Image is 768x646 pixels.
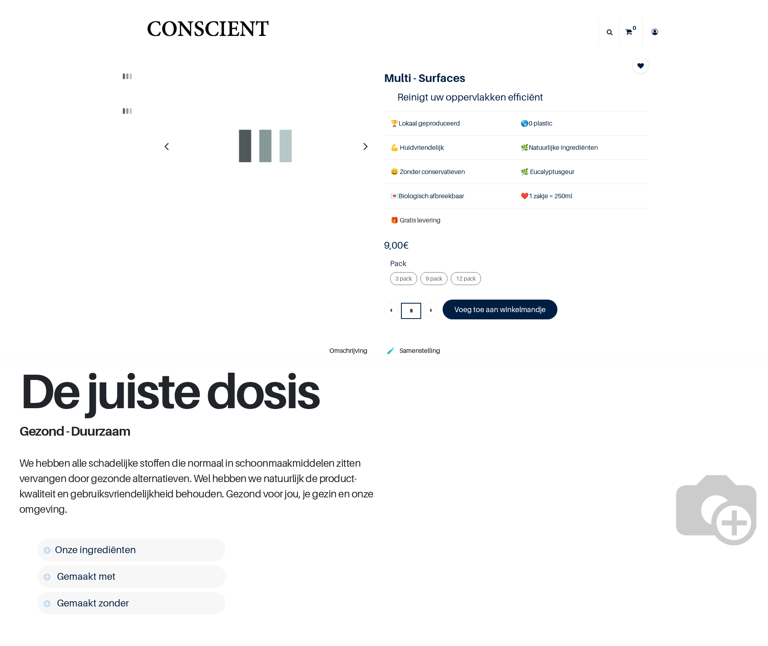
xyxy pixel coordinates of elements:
span: 9 pack [426,275,442,282]
span: 😄 Zonder conservatieven [390,168,465,176]
td: 0 plastic [514,111,649,135]
span: Samenstelling [399,346,440,354]
h1: De juiste dosis [19,367,378,425]
h5: We hebben alle schadelijke stoffen die normaal in schoonmaakmiddelen zitten vervangen door gezond... [19,455,378,517]
img: Product image [176,57,354,235]
strong: Pack [390,258,649,272]
span: 💌 [390,192,399,200]
a: Verwijder een [384,303,399,317]
span: 🌎 [521,119,529,127]
td: Lokaal geproduceerd [384,111,514,135]
img: Conscient.nl [146,16,270,48]
span: 🌿 [521,143,529,151]
span: 3 pack [395,275,412,282]
img: CONSCIENT%20(31).png [665,456,768,559]
button: Add to wishlist [633,57,649,73]
td: Natuurlijke ingrediënten [514,135,649,159]
a: 0 [620,18,642,46]
h1: Gezond - Duurzaam [19,424,378,437]
span: 🏆 [390,119,399,127]
a: Logo of Conscient.nl [146,16,270,48]
span: Add to wishlist [637,61,644,71]
td: 🌿 Eucalyptusgeur [514,160,649,184]
img: Product image [112,61,142,91]
span: 12 pack [456,275,476,282]
span: 9,00 [384,239,403,251]
td: ❤️1 zakje = 250ml [514,184,649,208]
b: € [384,239,409,251]
span: 🧪 [387,346,395,354]
h4: Reinigt uw oppervlakken efficiënt [397,91,636,103]
font: Gemaakt zonder [57,597,129,609]
span: Onze ingrediënten [55,544,136,556]
sup: 0 [631,24,638,32]
span: Gemaakt met [57,570,116,582]
h1: Multi - Surfaces [384,71,609,85]
font: 🎁 Gratis levering [390,216,441,224]
div: Bientôt disponible [387,58,436,67]
img: Product image [112,96,142,126]
font: Voeg toe aan winkelmandje [454,305,546,314]
span: Omschrijving [329,346,367,354]
td: Biologisch afbreekbaar [384,184,514,208]
span: 💪 Huidvriendelijk [390,143,444,151]
a: Voeg één toe [424,303,438,317]
a: Voeg toe aan winkelmandje [443,300,557,319]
